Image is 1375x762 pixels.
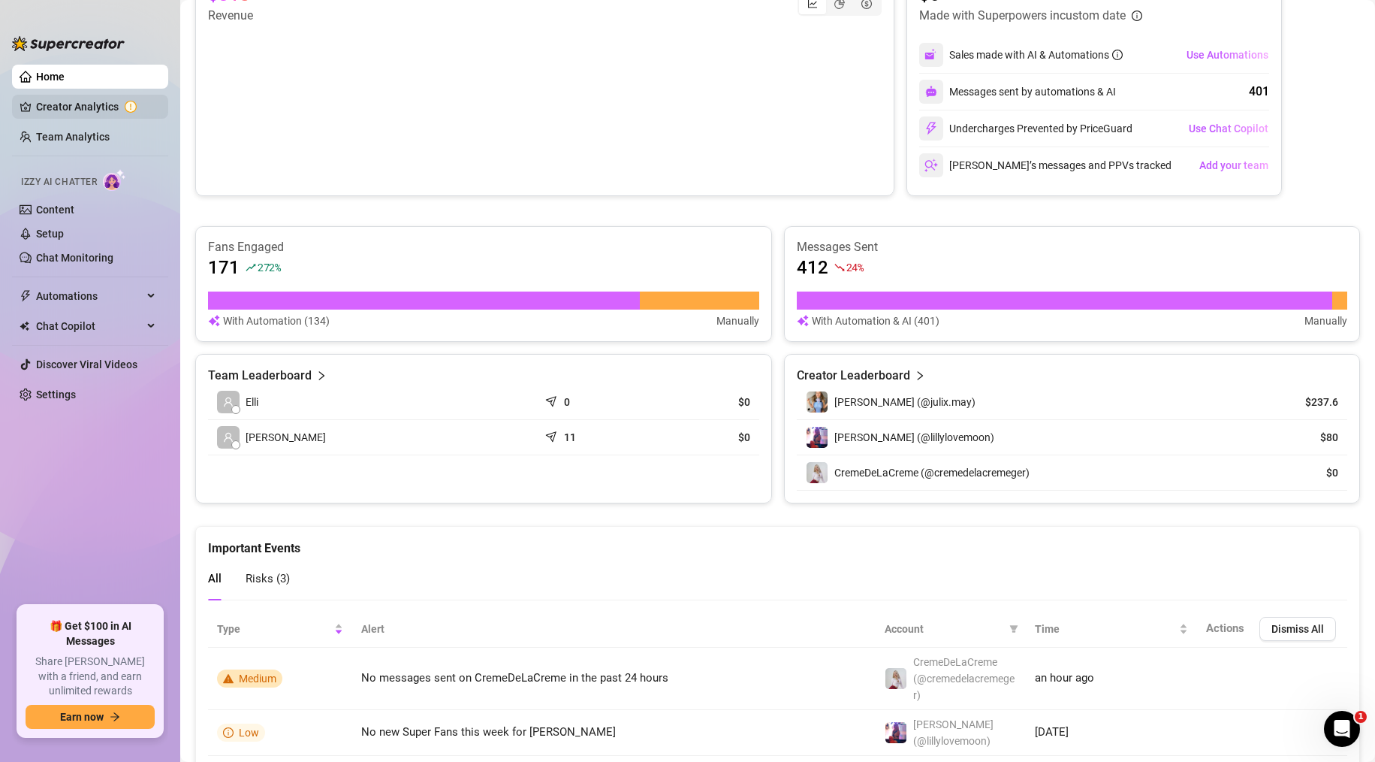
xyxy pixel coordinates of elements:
span: send [545,392,560,407]
span: fall [834,262,845,273]
span: thunderbolt [20,290,32,302]
button: Dismiss All [1259,617,1336,641]
span: right [316,367,327,385]
span: Low [239,727,259,739]
article: $0 [658,395,750,410]
a: Content [36,204,74,216]
span: Add your team [1199,159,1268,171]
article: $237.6 [1270,395,1338,410]
div: Important Events [208,527,1347,558]
img: AI Chatter [103,169,126,191]
span: rise [246,262,256,273]
span: Time [1035,621,1176,637]
button: Use Chat Copilot [1188,116,1269,141]
span: filter [1009,624,1018,633]
img: svg%3e [208,313,220,329]
article: 412 [797,256,828,280]
img: CremeDeLaCreme (@cremedelacremeger) [807,462,828,483]
span: 🎁 Get $100 in AI Messages [26,619,155,649]
img: svg%3e [924,159,938,172]
span: filter [1006,618,1021,640]
span: info-circle [223,727,234,738]
a: Setup [36,228,64,240]
img: logo-BBDzfeDw.svg [12,36,125,51]
div: 401 [1249,83,1269,101]
span: warning [223,673,234,684]
span: Use Automations [1187,49,1268,61]
article: 0 [564,395,570,410]
span: 272 % [258,260,281,274]
span: No new Super Fans this week for [PERSON_NAME] [361,725,616,739]
span: CremeDeLaCreme (@cremedelacremeger) [834,467,1030,479]
article: With Automation (134) [223,313,330,329]
article: Creator Leaderboard [797,367,910,385]
img: Julia (@julix.may) [807,392,828,413]
span: Earn now [60,711,104,723]
span: Automations [36,284,143,308]
span: user [223,432,234,443]
img: CremeDeLaCreme (@cremedelacremeger) [885,668,906,689]
span: info-circle [1132,11,1142,21]
span: All [208,572,222,585]
article: With Automation & AI (401) [812,313,939,329]
img: Lilly (@lillylovemoon) [885,722,906,743]
img: Lilly (@lillylovemoon) [807,427,828,448]
span: Actions [1206,621,1244,635]
button: Earn nowarrow-right [26,705,155,729]
a: Settings [36,389,76,401]
button: Use Automations [1186,43,1269,67]
span: Elli [246,394,258,410]
span: arrow-right [110,712,120,722]
div: Undercharges Prevented by PriceGuard [919,116,1132,141]
th: Time [1026,611,1197,648]
div: [PERSON_NAME]’s messages and PPVs tracked [919,153,1171,177]
img: svg%3e [797,313,809,329]
span: [PERSON_NAME] [246,429,326,446]
span: info-circle [1112,50,1123,60]
span: send [545,428,560,443]
article: Made with Superpowers in custom date [919,7,1126,25]
th: Type [208,611,352,648]
a: Team Analytics [36,131,110,143]
article: Manually [1304,313,1347,329]
span: Chat Copilot [36,314,143,338]
span: Use Chat Copilot [1189,122,1268,135]
a: Discover Viral Videos [36,358,137,370]
article: $0 [658,430,750,445]
article: Fans Engaged [208,239,759,256]
span: CremeDeLaCreme (@cremedelacremeger) [913,656,1015,701]
iframe: Intercom live chat [1324,711,1360,747]
span: Risks ( 3 ) [246,572,290,585]
span: Medium [239,673,276,685]
article: 11 [564,430,576,445]
article: Messages Sent [797,239,1348,256]
span: 24 % [846,260,864,274]
th: Alert [352,611,876,648]
article: 171 [208,256,240,280]
span: [PERSON_NAME] (@lillylovemoon) [913,718,994,747]
button: Add your team [1199,153,1269,177]
a: Home [36,71,65,83]
span: 1 [1355,711,1367,723]
article: Team Leaderboard [208,367,312,385]
span: Share [PERSON_NAME] with a friend, and earn unlimited rewards [26,655,155,699]
div: Messages sent by automations & AI [919,80,1116,104]
img: svg%3e [924,48,938,62]
span: [DATE] [1035,725,1069,739]
a: Creator Analytics exclamation-circle [36,95,156,119]
span: right [915,367,925,385]
span: an hour ago [1035,671,1094,685]
article: $0 [1270,465,1338,480]
article: $80 [1270,430,1338,445]
article: Manually [716,313,759,329]
span: user [223,397,234,407]
div: Sales made with AI & Automations [949,47,1123,63]
span: Account [885,621,1003,637]
img: svg%3e [925,86,937,98]
article: Revenue [208,7,291,25]
span: No messages sent on CremeDeLaCreme in the past 24 hours [361,671,668,685]
a: Chat Monitoring [36,252,113,264]
span: Type [217,621,331,637]
img: Chat Copilot [20,321,29,331]
span: [PERSON_NAME] (@julix.may) [834,396,975,408]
